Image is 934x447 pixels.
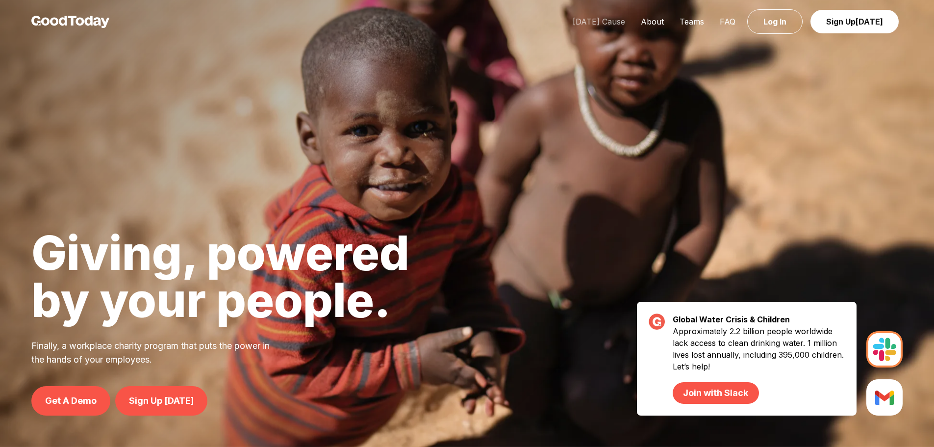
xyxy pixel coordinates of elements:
[673,315,790,324] strong: Global Water Crisis & Children
[31,386,110,416] a: Get A Demo
[31,16,110,28] img: GoodToday
[115,386,207,416] a: Sign Up [DATE]
[856,17,883,26] span: [DATE]
[673,325,845,404] p: Approximately 2.2 billion people worldwide lack access to clean drinking water. 1 million lives l...
[810,10,899,33] a: Sign Up[DATE]
[712,17,743,26] a: FAQ
[673,382,758,404] a: Join with Slack
[866,331,903,368] img: Slack
[31,339,282,367] p: Finally, a workplace charity program that puts the power in the hands of your employees.
[31,229,409,323] h1: Giving, powered by your people.
[672,17,712,26] a: Teams
[565,17,633,26] a: [DATE] Cause
[747,9,803,34] a: Log In
[866,379,903,416] img: Slack
[633,17,672,26] a: About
